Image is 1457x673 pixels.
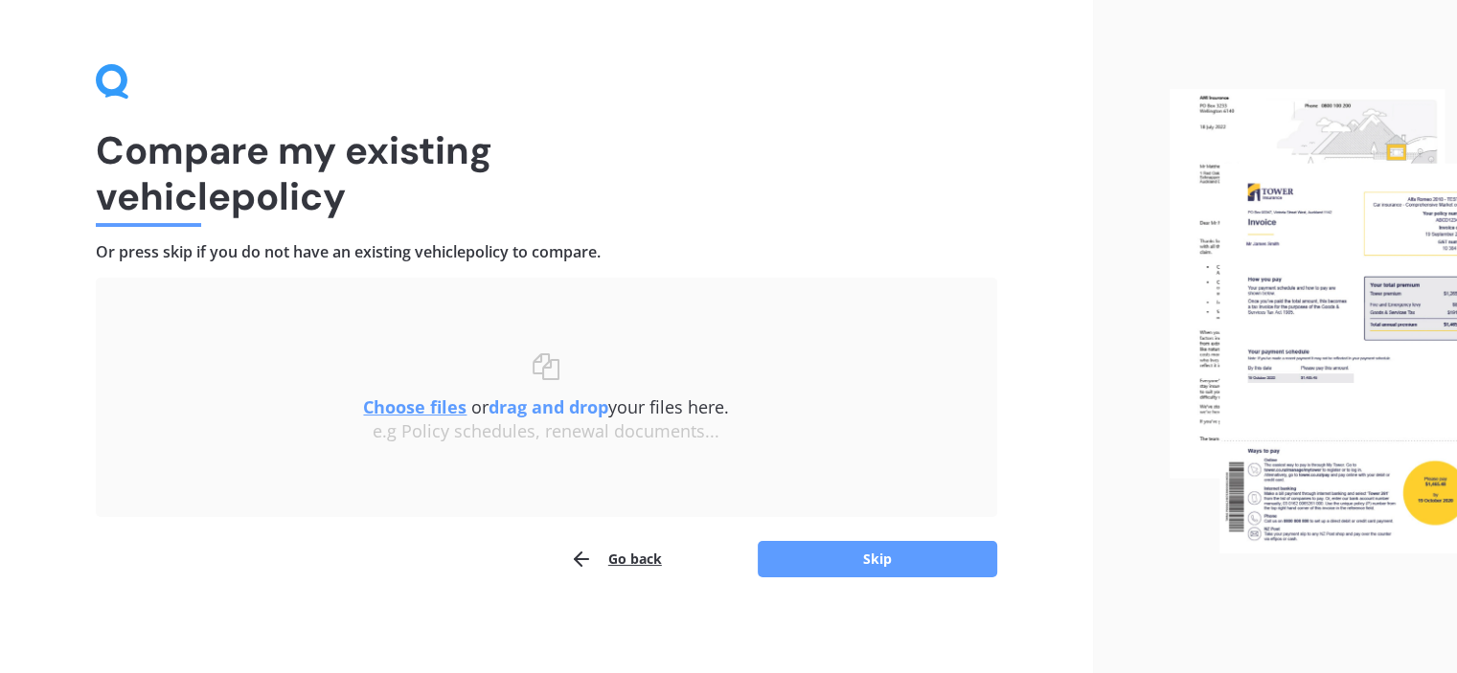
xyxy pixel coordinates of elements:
h1: Compare my existing vehicle policy [96,127,997,219]
div: e.g Policy schedules, renewal documents... [134,421,959,442]
span: or your files here. [363,395,729,418]
u: Choose files [363,395,467,418]
img: files.webp [1170,89,1457,553]
h4: Or press skip if you do not have an existing vehicle policy to compare. [96,242,997,262]
button: Go back [570,540,662,578]
b: drag and drop [489,395,608,418]
button: Skip [758,541,997,577]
